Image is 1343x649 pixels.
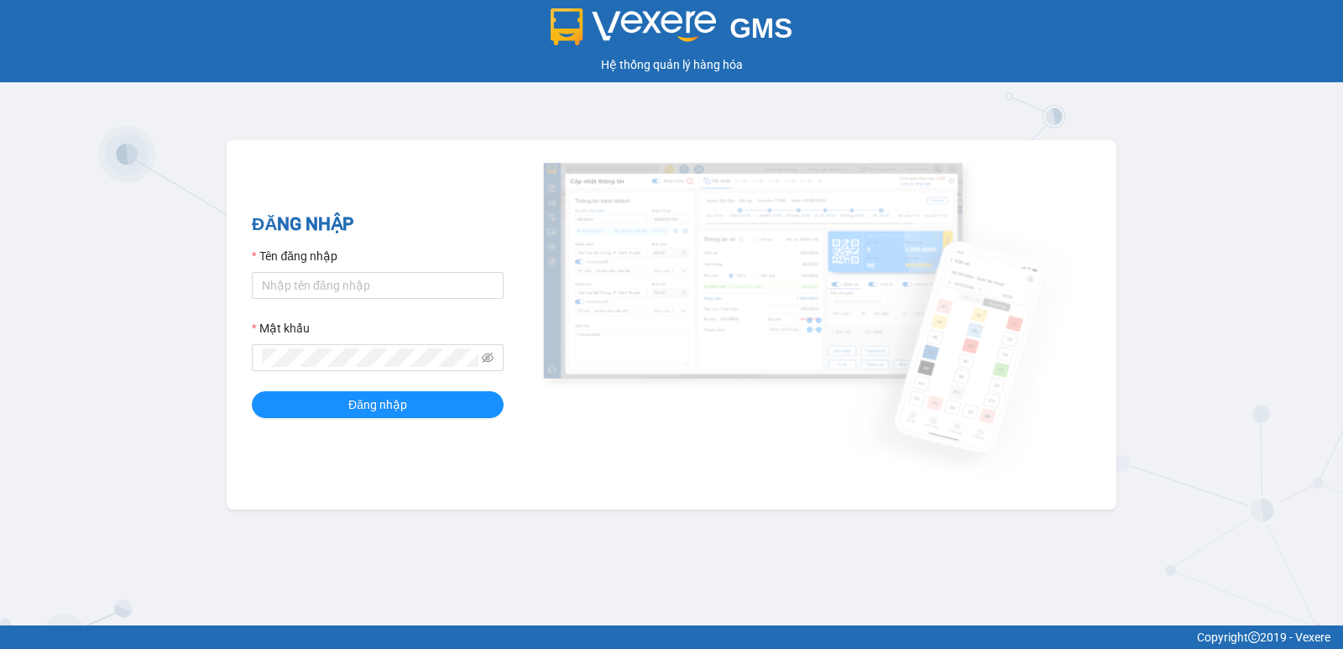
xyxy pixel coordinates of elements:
img: logo 2 [551,8,717,45]
input: Tên đăng nhập [252,272,504,299]
input: Mật khẩu [262,348,478,367]
span: copyright [1248,631,1260,643]
label: Mật khẩu [252,319,310,338]
label: Tên đăng nhập [252,247,337,265]
div: Hệ thống quản lý hàng hóa [4,55,1339,74]
button: Đăng nhập [252,391,504,418]
a: GMS [551,25,793,39]
h2: ĐĂNG NHẬP [252,211,504,238]
span: eye-invisible [482,352,494,364]
span: GMS [729,13,792,44]
span: Đăng nhập [348,395,407,414]
div: Copyright 2019 - Vexere [13,628,1330,646]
